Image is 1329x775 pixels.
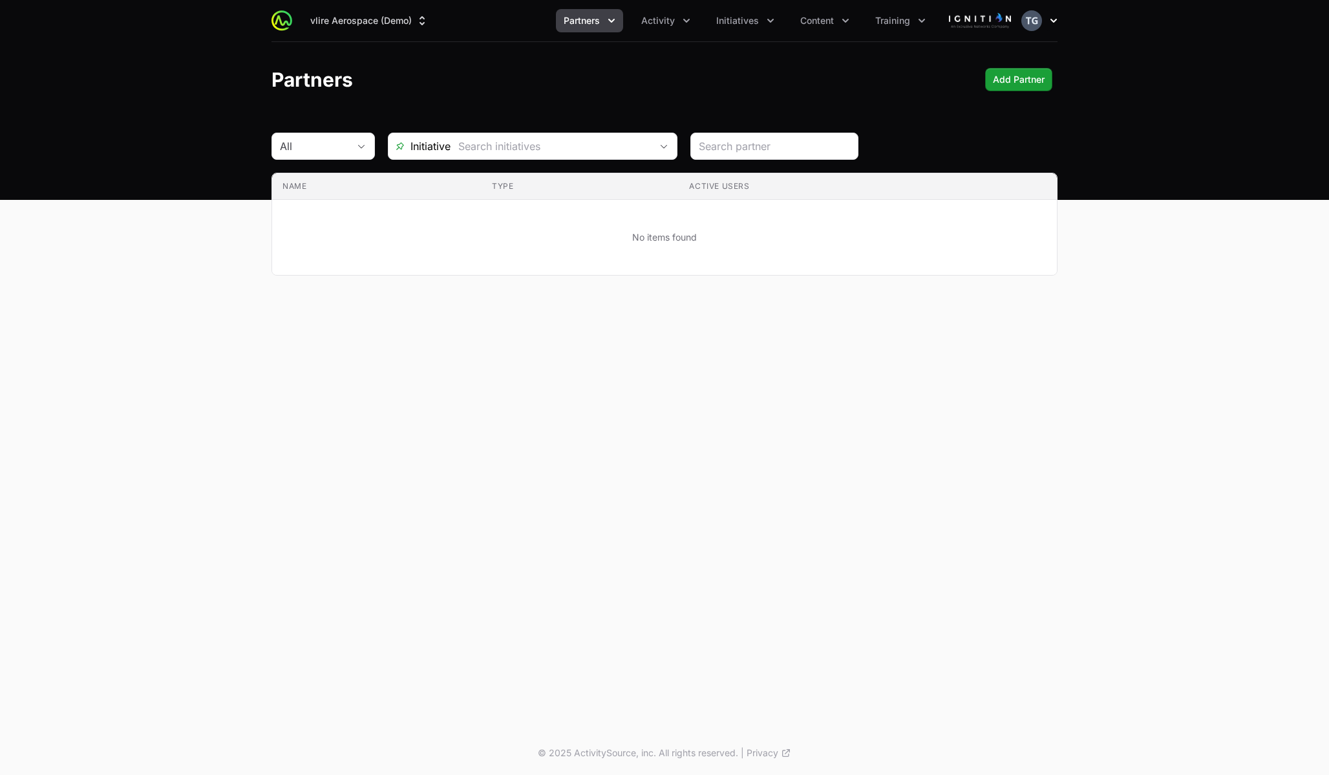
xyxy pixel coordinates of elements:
[272,173,482,200] th: Name
[792,9,857,32] button: Content
[651,133,677,159] div: Open
[679,173,1057,200] th: Active Users
[867,9,933,32] div: Training menu
[867,9,933,32] button: Training
[792,9,857,32] div: Content menu
[699,138,850,154] input: Search partner
[708,9,782,32] button: Initiatives
[388,138,451,154] span: Initiative
[272,200,1057,276] td: No items found
[949,8,1011,34] img: Ignition Technology
[747,747,791,759] a: Privacy
[556,9,623,32] div: Partners menu
[741,747,744,759] span: |
[556,9,623,32] button: Partners
[1021,10,1042,31] img: Timothy Greig
[271,10,292,31] img: ActivitySource
[800,14,834,27] span: Content
[875,14,910,27] span: Training
[292,9,933,32] div: Main navigation
[280,138,348,154] div: All
[303,9,436,32] button: vlire Aerospace (Demo)
[271,68,353,91] h1: Partners
[633,9,698,32] button: Activity
[451,133,651,159] input: Search initiatives
[708,9,782,32] div: Initiatives menu
[272,133,374,159] button: All
[993,72,1045,87] span: Add Partner
[985,68,1052,91] div: Primary actions
[716,14,759,27] span: Initiatives
[985,68,1052,91] button: Add Partner
[538,747,738,759] p: © 2025 ActivitySource, inc. All rights reserved.
[482,173,679,200] th: Type
[303,9,436,32] div: Supplier switch menu
[641,14,675,27] span: Activity
[633,9,698,32] div: Activity menu
[564,14,600,27] span: Partners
